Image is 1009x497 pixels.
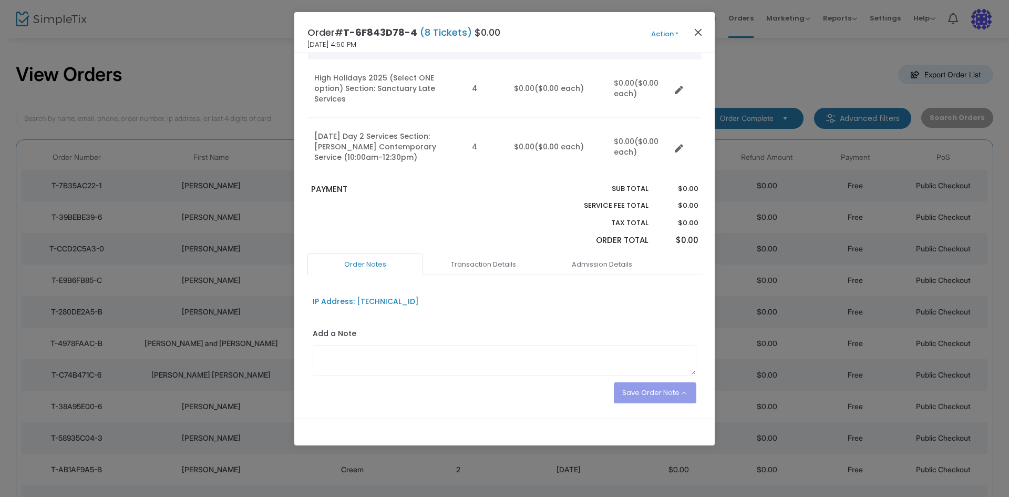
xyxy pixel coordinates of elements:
[658,218,698,228] p: $0.00
[311,184,500,196] p: PAYMENT
[466,59,508,118] td: 4
[307,25,500,39] h4: Order# $0.00
[658,235,698,247] p: $0.00
[608,59,671,118] td: $0.00
[692,25,705,39] button: Close
[559,200,648,211] p: Service Fee Total
[308,59,466,118] td: High Holidays 2025 (Select ONE option) Section: Sanctuary Late Services
[559,218,648,228] p: Tax Total
[614,136,658,157] span: ($0.00 each)
[308,118,466,176] td: [DATE] Day 2 Services Section: [PERSON_NAME] Contemporary Service (10:00am-12:30pm)
[534,83,584,94] span: ($0.00 each)
[508,118,608,176] td: $0.00
[614,78,658,99] span: ($0.00 each)
[559,184,648,194] p: Sub total
[608,118,671,176] td: $0.00
[313,328,356,342] label: Add a Note
[466,118,508,176] td: 4
[307,39,356,50] span: [DATE] 4:50 PM
[658,184,698,194] p: $0.00
[559,235,648,247] p: Order Total
[417,26,475,39] span: (8 Tickets)
[426,253,541,276] a: Transaction Details
[633,28,696,40] button: Action
[343,26,417,39] span: T-6F843D78-4
[508,59,608,118] td: $0.00
[313,296,419,307] div: IP Address: [TECHNICAL_ID]
[544,253,660,276] a: Admission Details
[658,200,698,211] p: $0.00
[534,141,584,152] span: ($0.00 each)
[307,253,423,276] a: Order Notes
[308,23,701,176] div: Data table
